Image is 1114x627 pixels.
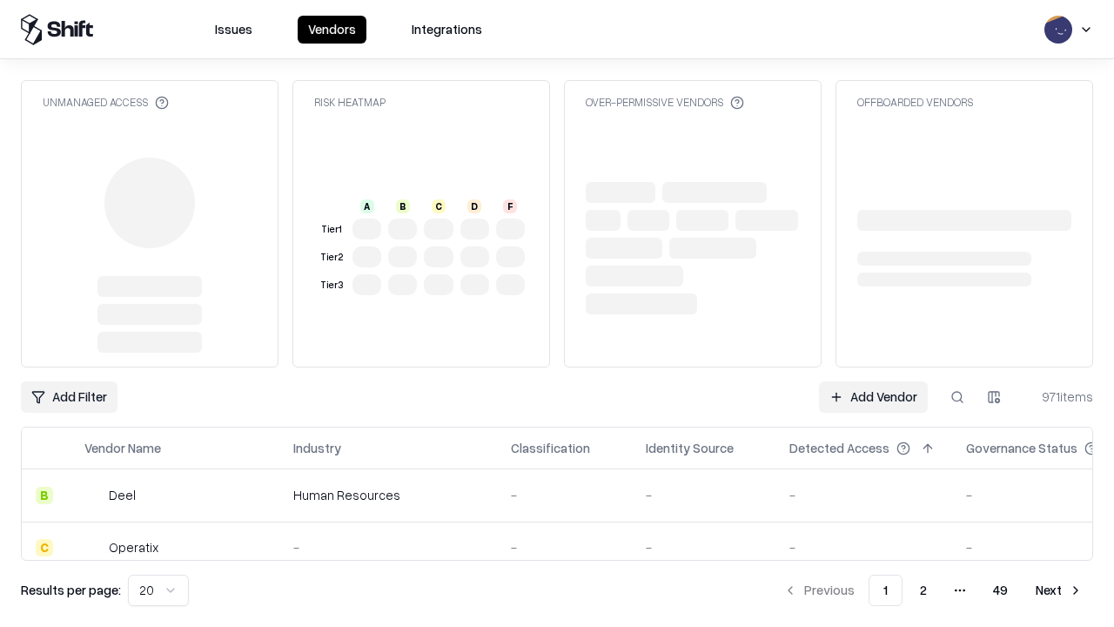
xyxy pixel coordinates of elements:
div: D [467,199,481,213]
div: Operatix [109,538,158,556]
div: Industry [293,439,341,457]
div: Risk Heatmap [314,95,386,110]
div: Classification [511,439,590,457]
div: Tier 3 [318,278,346,293]
div: B [36,487,53,504]
div: - [293,538,483,556]
div: Human Resources [293,486,483,504]
p: Results per page: [21,581,121,599]
div: Identity Source [646,439,734,457]
div: Over-Permissive Vendors [586,95,744,110]
button: Add Filter [21,381,117,413]
div: - [789,538,938,556]
div: - [511,538,618,556]
div: - [789,486,938,504]
div: C [36,539,53,556]
div: Deel [109,486,136,504]
img: Operatix [84,539,102,556]
button: Vendors [298,16,366,44]
div: B [396,199,410,213]
div: Unmanaged Access [43,95,169,110]
div: A [360,199,374,213]
div: Governance Status [966,439,1077,457]
div: Tier 2 [318,250,346,265]
div: Offboarded Vendors [857,95,973,110]
div: Detected Access [789,439,889,457]
button: Next [1025,575,1093,606]
div: C [432,199,446,213]
div: 971 items [1023,388,1093,406]
button: 1 [869,575,903,606]
button: 2 [906,575,941,606]
div: - [511,486,618,504]
div: - [646,538,762,556]
nav: pagination [773,575,1093,606]
img: Deel [84,487,102,504]
div: Tier 1 [318,222,346,237]
a: Add Vendor [819,381,928,413]
button: Issues [205,16,263,44]
div: - [646,486,762,504]
button: Integrations [401,16,493,44]
button: 49 [979,575,1022,606]
div: F [503,199,517,213]
div: Vendor Name [84,439,161,457]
